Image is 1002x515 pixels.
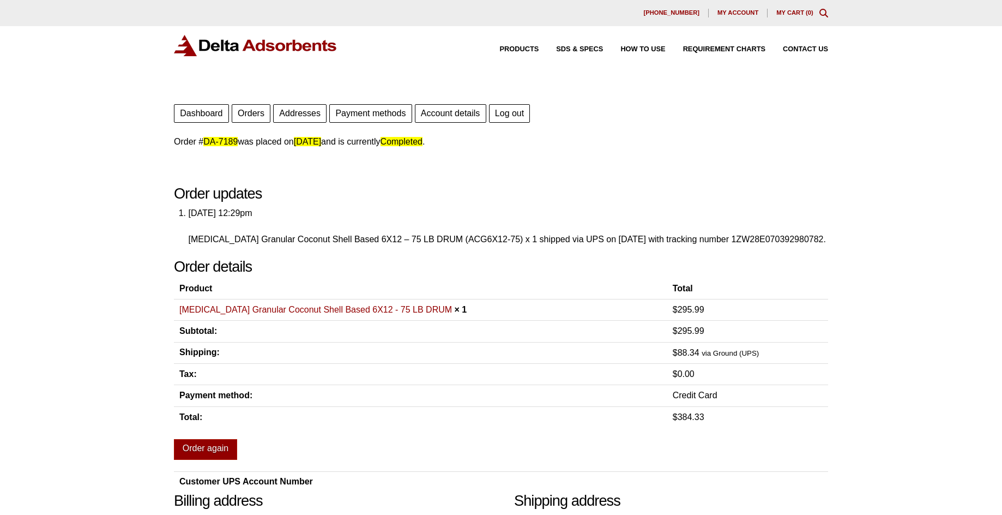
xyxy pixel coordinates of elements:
img: Delta Adsorbents [174,35,337,56]
th: Tax: [174,364,667,385]
span: $ [673,412,678,422]
a: [PHONE_NUMBER] [635,9,709,17]
span: 88.34 [673,348,699,357]
mark: Completed [381,137,422,146]
span: $ [673,369,678,379]
span: 0 [808,9,811,16]
span: SDS & SPECS [556,46,603,53]
a: Order again [174,439,237,460]
span: $ [673,305,678,314]
p: [MEDICAL_DATA] Granular Coconut Shell Based 6X12 – 75 LB DRUM (ACG6X12-75) x 1 shipped via UPS on... [188,232,828,247]
a: Payment methods [329,104,412,123]
span: $ [673,326,678,336]
th: Customer UPS Account Number [174,471,782,492]
mark: DA-7189 [203,137,238,146]
nav: Account pages [174,101,828,123]
a: Requirement Charts [666,46,765,53]
span: $ [673,348,678,357]
th: Payment method: [174,385,667,406]
p: [DATE] 12:29pm [188,206,828,220]
span: Products [500,46,539,53]
a: [MEDICAL_DATA] Granular Coconut Shell Based 6X12 - 75 LB DRUM [179,305,452,314]
h2: Order updates [174,185,828,203]
a: My account [709,9,768,17]
span: Requirement Charts [683,46,765,53]
h2: Shipping address [514,492,828,510]
a: Log out [489,104,530,123]
strong: × 1 [455,305,467,314]
span: [PHONE_NUMBER] [643,10,699,16]
div: Toggle Modal Content [819,9,828,17]
a: Orders [232,104,270,123]
a: Dashboard [174,104,229,123]
th: Subtotal: [174,321,667,342]
a: Addresses [273,104,327,123]
span: 384.33 [673,412,704,422]
th: Total [667,279,828,299]
th: Product [174,279,667,299]
a: Contact Us [765,46,828,53]
h2: Order details [174,258,828,276]
h2: Billing address [174,492,488,510]
span: 295.99 [673,326,704,336]
th: Shipping: [174,342,667,363]
a: My Cart (0) [776,9,813,16]
td: Credit Card [667,385,828,406]
a: Products [482,46,539,53]
small: via Ground (UPS) [702,349,759,357]
span: How to Use [620,46,665,53]
span: My account [717,10,758,16]
a: Account details [415,104,486,123]
p: Order # was placed on and is currently . [174,134,828,149]
bdi: 295.99 [673,305,704,314]
a: SDS & SPECS [539,46,603,53]
span: Contact Us [783,46,828,53]
th: Total: [174,406,667,428]
a: How to Use [603,46,665,53]
mark: [DATE] [294,137,321,146]
span: 0.00 [673,369,695,379]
